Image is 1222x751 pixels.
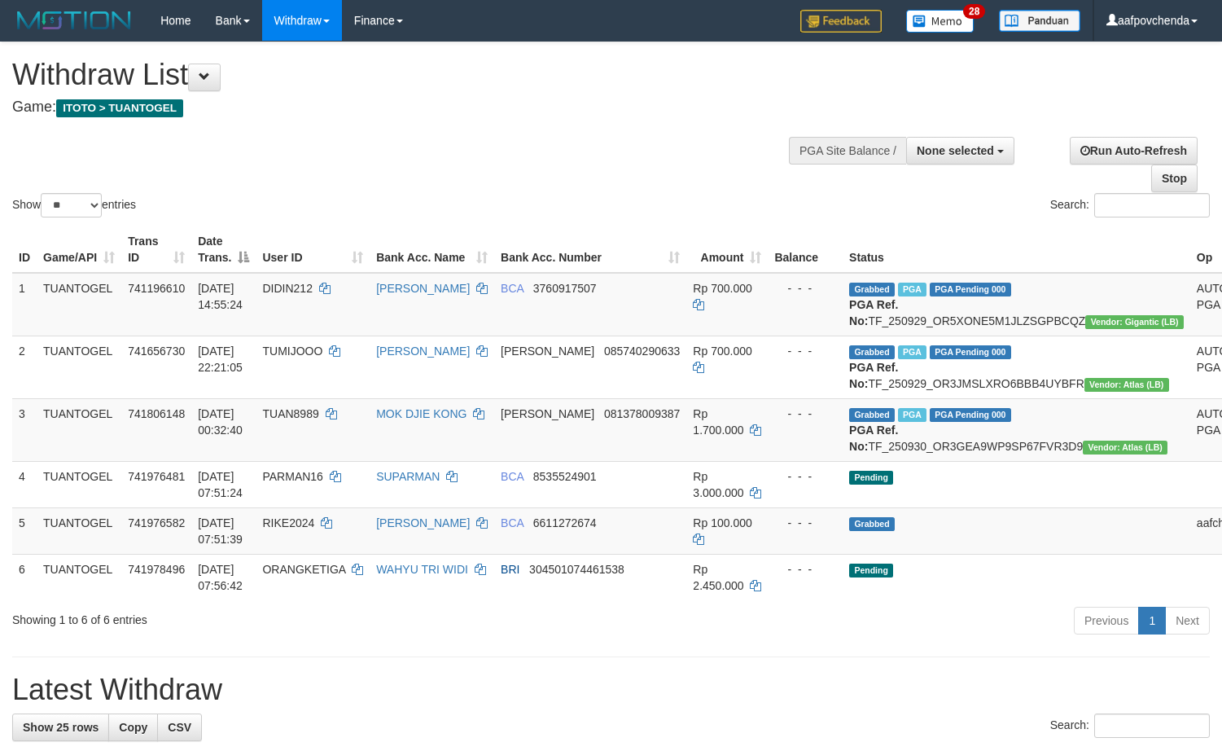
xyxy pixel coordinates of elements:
td: TUANTOGEL [37,336,121,398]
span: 741976481 [128,470,185,483]
th: Trans ID: activate to sort column ascending [121,226,191,273]
td: TUANTOGEL [37,273,121,336]
span: [DATE] 07:51:39 [198,516,243,546]
label: Search: [1050,714,1210,738]
a: WAHYU TRI WIDI [376,563,468,576]
a: [PERSON_NAME] [376,516,470,529]
span: TUAN8989 [262,407,318,420]
td: TUANTOGEL [37,461,121,507]
span: BCA [501,282,523,295]
span: [DATE] 00:32:40 [198,407,243,437]
td: TF_250929_OR5XONE5M1JLZSGPBCQZ [843,273,1190,336]
select: Showentries [41,193,102,217]
span: [DATE] 07:51:24 [198,470,243,499]
a: [PERSON_NAME] [376,345,470,358]
span: Copy 8535524901 to clipboard [533,470,597,483]
td: TUANTOGEL [37,507,121,554]
span: Pending [849,564,893,578]
th: Bank Acc. Number: activate to sort column ascending [494,226,686,273]
span: PGA Pending [930,408,1011,422]
span: 741806148 [128,407,185,420]
label: Search: [1050,193,1210,217]
span: Rp 1.700.000 [693,407,743,437]
span: Show 25 rows [23,721,99,734]
span: 741976582 [128,516,185,529]
span: Grabbed [849,283,895,296]
span: Vendor URL: https://dashboard.q2checkout.com/secure [1084,378,1169,392]
img: Button%20Memo.svg [906,10,975,33]
span: Marked by aafchonlypin [898,408,926,422]
th: Date Trans.: activate to sort column descending [191,226,256,273]
div: - - - [774,561,836,578]
span: 28 [963,4,985,19]
span: DIDIN212 [262,282,312,295]
span: Rp 700.000 [693,345,751,358]
span: 741656730 [128,345,185,358]
span: RIKE2024 [262,516,314,529]
span: 741196610 [128,282,185,295]
span: [PERSON_NAME] [501,345,594,358]
span: Grabbed [849,345,895,359]
a: Run Auto-Refresh [1070,137,1198,165]
th: Game/API: activate to sort column ascending [37,226,121,273]
span: ORANGKETIGA [262,563,345,576]
span: Rp 700.000 [693,282,751,295]
label: Show entries [12,193,136,217]
span: Pending [849,471,893,485]
span: Copy 3760917507 to clipboard [533,282,597,295]
span: Copy [119,721,147,734]
span: PGA Pending [930,345,1011,359]
div: - - - [774,515,836,531]
a: Previous [1074,607,1139,635]
span: Copy 6611272674 to clipboard [533,516,597,529]
td: 5 [12,507,37,554]
span: [DATE] 14:55:24 [198,282,243,311]
span: [DATE] 07:56:42 [198,563,243,592]
td: 3 [12,398,37,461]
span: [PERSON_NAME] [501,407,594,420]
td: 2 [12,336,37,398]
td: TUANTOGEL [37,398,121,461]
input: Search: [1094,714,1210,738]
td: TF_250930_OR3GEA9WP9SP67FVR3D9 [843,398,1190,461]
div: - - - [774,343,836,359]
span: Rp 2.450.000 [693,563,743,592]
a: [PERSON_NAME] [376,282,470,295]
span: Rp 100.000 [693,516,751,529]
span: CSV [168,721,191,734]
button: None selected [906,137,1014,165]
th: Amount: activate to sort column ascending [686,226,768,273]
span: Marked by aafyoumonoriya [898,283,926,296]
div: - - - [774,468,836,485]
td: 4 [12,461,37,507]
span: BRI [501,563,519,576]
th: ID [12,226,37,273]
th: Balance [768,226,843,273]
td: 6 [12,554,37,600]
h4: Game: [12,99,799,116]
td: TUANTOGEL [37,554,121,600]
span: Rp 3.000.000 [693,470,743,499]
b: PGA Ref. No: [849,361,898,390]
span: PARMAN16 [262,470,322,483]
span: Grabbed [849,517,895,531]
span: Copy 081378009387 to clipboard [604,407,680,420]
b: PGA Ref. No: [849,424,898,453]
td: 1 [12,273,37,336]
a: SUPARMAN [376,470,440,483]
span: Copy 304501074461538 to clipboard [529,563,624,576]
b: PGA Ref. No: [849,298,898,327]
span: TUMIJOOO [262,345,322,358]
h1: Latest Withdraw [12,674,1210,706]
span: 741978496 [128,563,185,576]
th: Bank Acc. Name: activate to sort column ascending [370,226,494,273]
span: BCA [501,470,523,483]
img: Feedback.jpg [800,10,882,33]
a: MOK DJIE KONG [376,407,466,420]
img: MOTION_logo.png [12,8,136,33]
div: - - - [774,406,836,422]
span: ITOTO > TUANTOGEL [56,99,183,117]
th: User ID: activate to sort column ascending [256,226,370,273]
span: PGA Pending [930,283,1011,296]
span: None selected [917,144,994,157]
